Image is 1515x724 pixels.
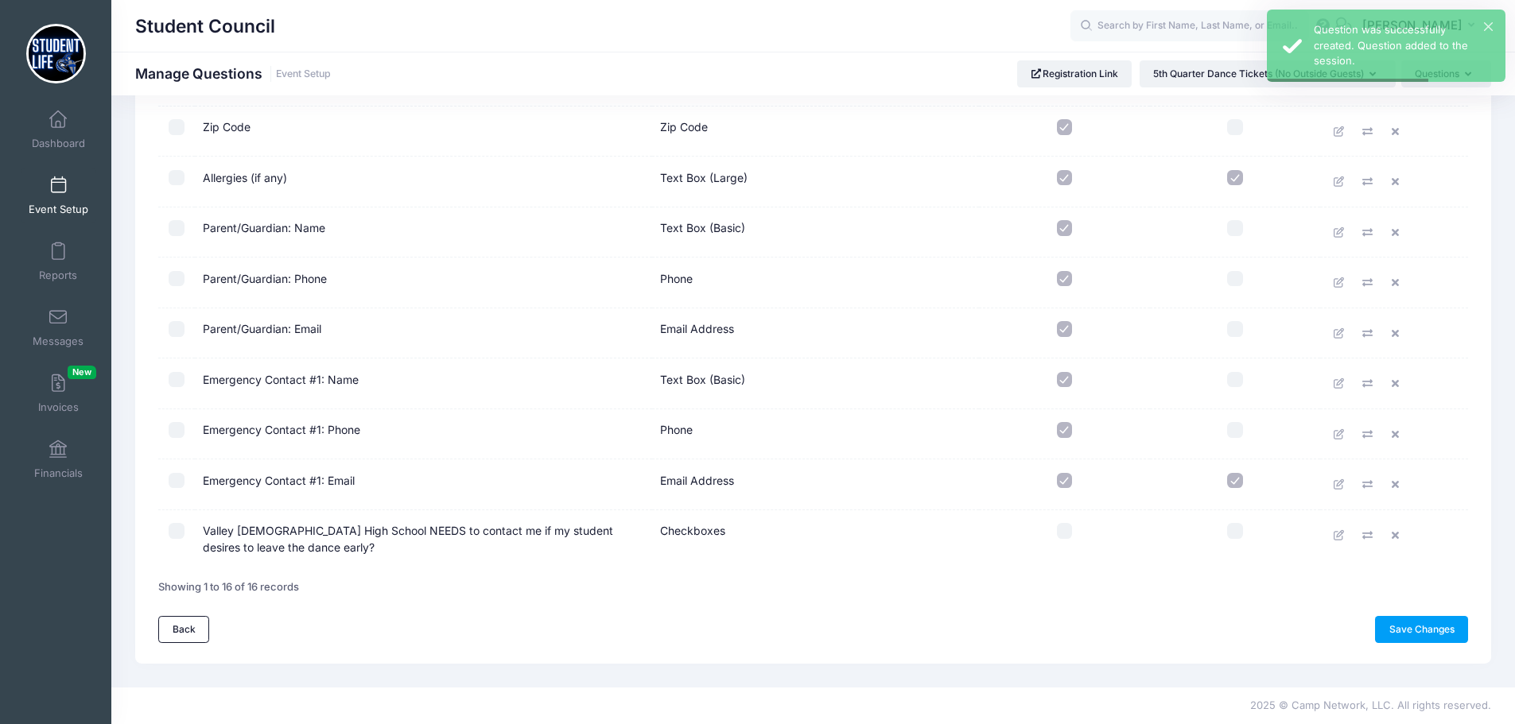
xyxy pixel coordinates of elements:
[652,459,979,510] td: Email Address
[21,366,96,421] a: InvoicesNew
[195,308,653,359] td: Parent/Guardian: Email
[652,157,979,207] td: Text Box (Large)
[652,358,979,409] td: Text Box (Basic)
[652,510,979,569] td: Checkboxes
[1352,8,1491,45] button: [PERSON_NAME]
[195,459,653,510] td: Emergency Contact #1: Email
[1070,10,1309,42] input: Search by First Name, Last Name, or Email...
[195,358,653,409] td: Emergency Contact #1: Name
[652,106,979,157] td: Zip Code
[195,157,653,207] td: Allergies (if any)
[29,203,88,216] span: Event Setup
[33,335,84,348] span: Messages
[1153,68,1364,79] span: 5th Quarter Dance Tickets (No Outside Guests)
[32,137,85,150] span: Dashboard
[26,24,86,83] img: Student Council
[1484,22,1493,31] button: ×
[195,510,653,569] td: Valley [DEMOGRAPHIC_DATA] High School NEEDS to contact me if my student desires to leave the danc...
[652,257,979,308] td: Phone
[39,269,77,282] span: Reports
[1375,616,1468,643] a: Save Changes
[158,569,299,606] div: Showing 1 to 16 of 16 records
[68,366,96,379] span: New
[135,8,275,45] h1: Student Council
[652,207,979,258] td: Text Box (Basic)
[21,432,96,487] a: Financials
[158,616,209,643] a: Back
[38,401,79,414] span: Invoices
[195,257,653,308] td: Parent/Guardian: Phone
[21,300,96,355] a: Messages
[195,409,653,460] td: Emergency Contact #1: Phone
[652,308,979,359] td: Email Address
[34,467,83,480] span: Financials
[21,168,96,223] a: Event Setup
[1250,699,1491,711] span: 2025 © Camp Network, LLC. All rights reserved.
[652,409,979,460] td: Phone
[1140,60,1396,87] button: 5th Quarter Dance Tickets (No Outside Guests)
[21,102,96,157] a: Dashboard
[195,106,653,157] td: Zip Code
[1314,22,1493,69] div: Question was successfully created. Question added to the session.
[195,207,653,258] td: Parent/Guardian: Name
[1017,60,1132,87] a: Registration Link
[276,68,331,80] a: Event Setup
[21,234,96,289] a: Reports
[135,65,331,82] h1: Manage Questions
